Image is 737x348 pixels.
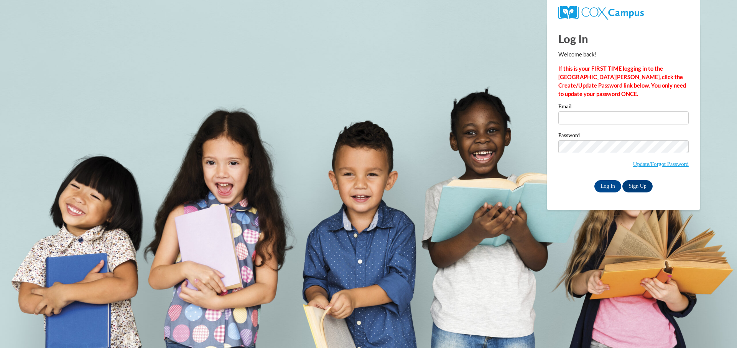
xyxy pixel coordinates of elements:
a: Sign Up [622,180,652,192]
a: Update/Forgot Password [633,161,689,167]
h1: Log In [558,31,689,46]
label: Password [558,133,689,140]
strong: If this is your FIRST TIME logging in to the [GEOGRAPHIC_DATA][PERSON_NAME], click the Create/Upd... [558,65,686,97]
img: COX Campus [558,6,644,20]
input: Log In [594,180,621,192]
p: Welcome back! [558,50,689,59]
label: Email [558,104,689,111]
a: COX Campus [558,9,644,15]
